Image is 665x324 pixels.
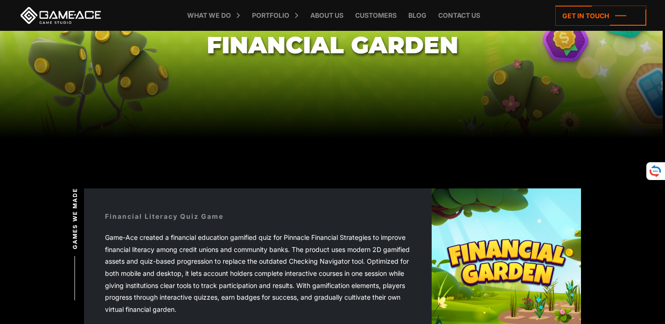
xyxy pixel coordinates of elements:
[207,33,458,58] h1: Financial Garden
[105,211,224,221] div: Financial Literacy Quiz Game
[555,6,646,26] a: Get in touch
[105,231,411,315] div: Game-Ace created a financial education gamified quiz for Pinnacle Financial Strategies to improve...
[71,187,79,249] span: Games we made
